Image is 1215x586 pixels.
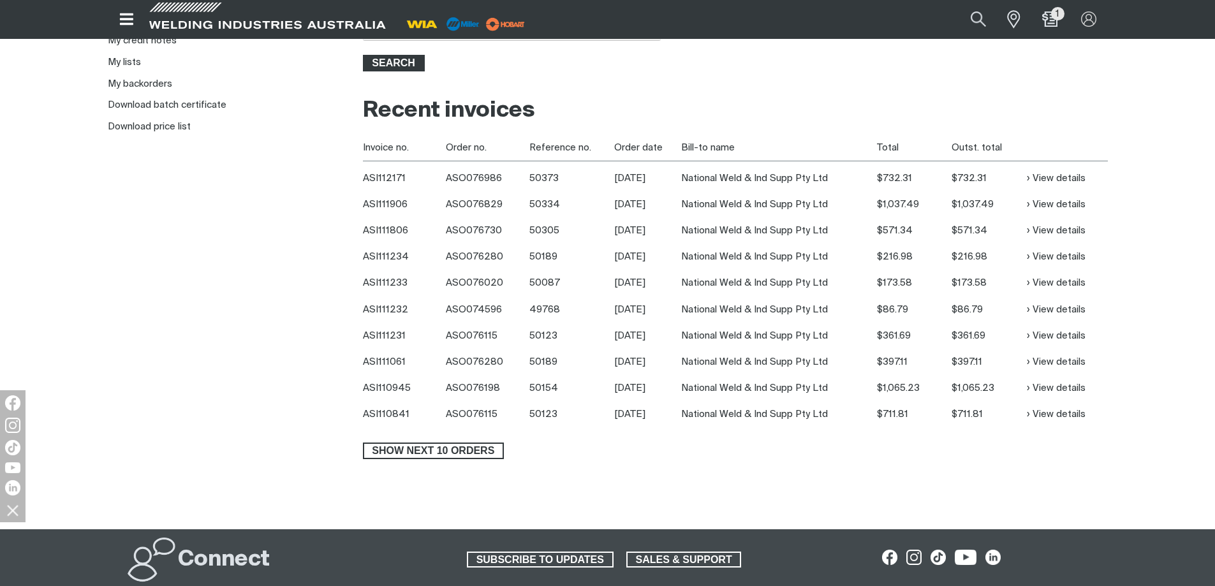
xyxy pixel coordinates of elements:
[877,409,908,419] span: $711.81
[628,552,740,568] span: SALES & SUPPORT
[952,226,987,235] span: $571.34
[363,270,446,296] th: ASI111233
[877,135,952,161] th: Total
[5,395,20,411] img: Facebook
[363,97,1108,125] h2: Recent invoices
[614,349,682,375] td: [DATE]
[952,383,994,393] span: $1,065.23
[363,135,446,161] th: Invoice no.
[626,552,742,568] a: SALES & SUPPORT
[529,191,614,217] td: 50334
[446,244,529,270] td: ASO076280
[877,305,908,314] span: $86.79
[363,323,446,349] th: ASI111231
[614,401,682,427] td: [DATE]
[952,135,1026,161] th: Outst. total
[5,418,20,433] img: Instagram
[941,5,1000,34] input: Product name or item number...
[1027,381,1086,395] a: View details of Posted invoice detail ASI110945
[5,480,20,495] img: LinkedIn
[614,270,682,296] td: [DATE]
[108,122,191,131] a: Download price list
[877,173,912,183] span: $732.31
[446,323,529,349] td: ASO076115
[952,200,994,209] span: $1,037.49
[614,217,682,244] td: [DATE]
[681,349,877,375] td: National Weld & Ind Supp Pty Ltd
[1027,302,1086,317] a: View details of Posted invoice detail ASI111232
[363,191,446,217] th: ASI111906
[614,297,682,323] td: [DATE]
[446,401,529,427] td: ASO076115
[529,161,614,192] td: 50373
[952,305,983,314] span: $86.79
[108,79,172,89] a: My backorders
[1027,249,1086,264] a: View details of Posted invoice detail ASI111234
[614,161,682,192] td: [DATE]
[529,375,614,401] td: 50154
[1027,197,1086,212] a: View details of Posted invoice detail ASI111906
[877,357,908,367] span: $397.11
[952,357,982,367] span: $397.11
[877,278,912,288] span: $173.58
[363,375,446,401] th: ASI110945
[363,443,504,459] button: Show next 10 orders
[364,55,423,71] span: Search
[681,217,877,244] td: National Weld & Ind Supp Pty Ltd
[1027,328,1086,343] a: View details of Posted invoice detail ASI111231
[446,375,529,401] td: ASO076198
[614,244,682,270] td: [DATE]
[877,383,920,393] span: $1,065.23
[529,270,614,296] td: 50087
[446,349,529,375] td: ASO076280
[681,401,877,427] td: National Weld & Ind Supp Pty Ltd
[529,135,614,161] th: Reference no.
[108,36,177,45] a: My credit notes
[5,462,20,473] img: YouTube
[614,135,682,161] th: Order date
[681,297,877,323] td: National Weld & Ind Supp Pty Ltd
[529,323,614,349] td: 50123
[482,19,529,29] a: miller
[681,135,877,161] th: Bill-to name
[363,55,425,71] button: Search invoices
[1027,223,1086,238] a: View details of Posted invoice detail ASI111806
[529,217,614,244] td: 50305
[614,191,682,217] td: [DATE]
[482,15,529,34] img: miller
[446,191,529,217] td: ASO076829
[614,375,682,401] td: [DATE]
[529,401,614,427] td: 50123
[877,226,913,235] span: $571.34
[529,349,614,375] td: 50189
[877,200,919,209] span: $1,037.49
[364,443,503,459] span: Show next 10 orders
[363,244,446,270] th: ASI111234
[952,331,985,341] span: $361.69
[1027,171,1086,186] a: View details of Posted invoice detail ASI112171
[468,552,612,568] span: SUBSCRIBE TO UPDATES
[957,5,1000,34] button: Search products
[952,252,987,261] span: $216.98
[952,173,987,183] span: $732.31
[529,297,614,323] td: 49768
[1027,275,1086,290] a: View details of Posted invoice detail ASI111233
[446,217,529,244] td: ASO076730
[446,135,529,161] th: Order no.
[108,57,141,67] a: My lists
[446,297,529,323] td: ASO074596
[877,331,911,341] span: $361.69
[952,409,983,419] span: $711.81
[681,244,877,270] td: National Weld & Ind Supp Pty Ltd
[178,546,270,574] h2: Connect
[363,401,446,427] th: ASI110841
[108,100,226,110] a: Download batch certificate
[681,323,877,349] td: National Weld & Ind Supp Pty Ltd
[529,244,614,270] td: 50189
[446,161,529,192] td: ASO076986
[681,375,877,401] td: National Weld & Ind Supp Pty Ltd
[877,252,913,261] span: $216.98
[467,552,614,568] a: SUBSCRIBE TO UPDATES
[1027,355,1086,369] a: View details of Posted invoice detail ASI111061
[614,323,682,349] td: [DATE]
